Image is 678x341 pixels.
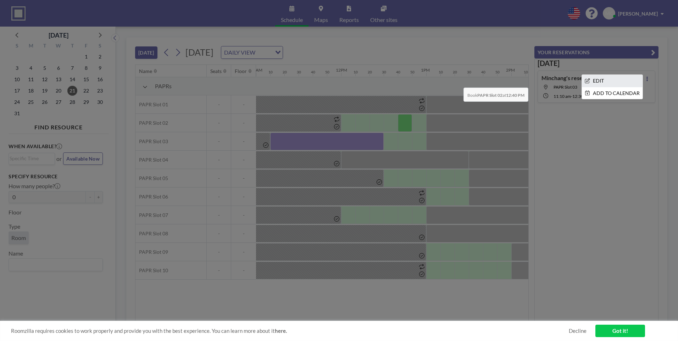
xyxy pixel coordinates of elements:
a: Got it! [595,325,645,337]
span: Book at [463,88,528,102]
li: EDIT [582,75,643,87]
a: here. [275,328,287,334]
span: Roomzilla requires cookies to work properly and provide you with the best experience. You can lea... [11,328,569,334]
b: 12:40 PM [506,93,524,98]
b: PAPR Slot 02 [477,93,502,98]
a: Decline [569,328,587,334]
li: ADD TO CALENDAR [582,87,643,99]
